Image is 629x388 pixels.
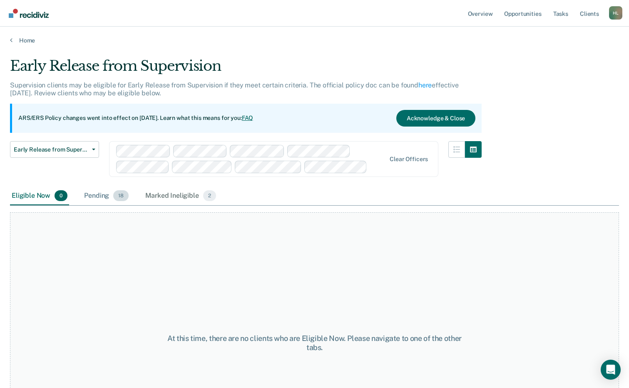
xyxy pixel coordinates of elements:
a: FAQ [242,114,254,121]
div: Early Release from Supervision [10,57,482,81]
span: 18 [113,190,129,201]
button: Acknowledge & Close [396,110,475,127]
div: H L [609,6,622,20]
span: 2 [203,190,216,201]
span: 0 [55,190,67,201]
span: Early Release from Supervision [14,146,89,153]
a: Home [10,37,619,44]
p: ARS/ERS Policy changes went into effect on [DATE]. Learn what this means for you: [18,114,253,122]
div: Clear officers [390,156,428,163]
button: Profile dropdown button [609,6,622,20]
a: here [418,81,432,89]
div: Open Intercom Messenger [601,360,621,380]
div: At this time, there are no clients who are Eligible Now. Please navigate to one of the other tabs. [162,334,467,352]
button: Early Release from Supervision [10,141,99,158]
p: Supervision clients may be eligible for Early Release from Supervision if they meet certain crite... [10,81,459,97]
img: Recidiviz [9,9,49,18]
div: Marked Ineligible2 [144,187,218,205]
div: Pending18 [82,187,130,205]
div: Eligible Now0 [10,187,69,205]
